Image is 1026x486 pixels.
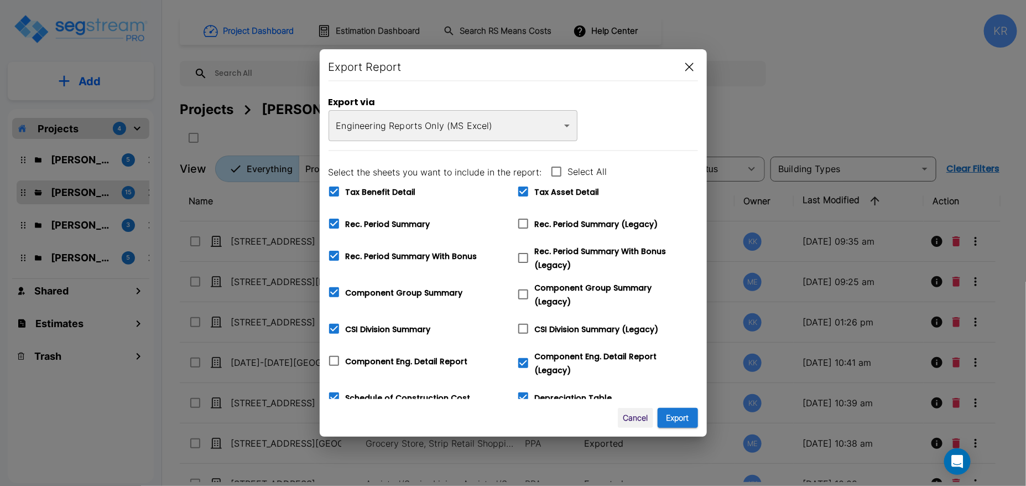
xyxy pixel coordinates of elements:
[346,187,416,198] span: Tax Benefit Detail
[346,219,430,230] span: Rec. Period Summary
[535,392,612,404] span: Depreciation Table
[618,408,653,428] button: Cancel
[329,58,402,76] h6: Export Report
[535,351,657,376] span: Component Eng. Detail Report (Legacy)
[944,448,971,475] div: Open Intercom Messenger
[329,110,577,141] div: Engineering Reports Only (MS Excel)
[535,187,600,198] span: Tax Asset Detail
[535,324,659,335] span: CSI Division Summary (Legacy)
[346,392,471,404] span: Schedule of Construction Cost
[346,251,477,262] span: Rec. Period Summary With Bonus
[535,246,666,271] span: Rec. Period Summary With Bonus (Legacy)
[346,324,431,335] span: CSI Division Summary
[329,95,577,110] h6: Export via
[658,408,698,428] button: Export
[346,287,463,298] span: Component Group Summary
[346,356,468,367] span: Component Eng. Detail Report
[535,282,652,307] span: Component Group Summary (Legacy)
[568,165,607,178] span: Select All
[329,164,542,180] h6: Select the sheets you want to include in the report:
[535,219,658,230] span: Rec. Period Summary (Legacy)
